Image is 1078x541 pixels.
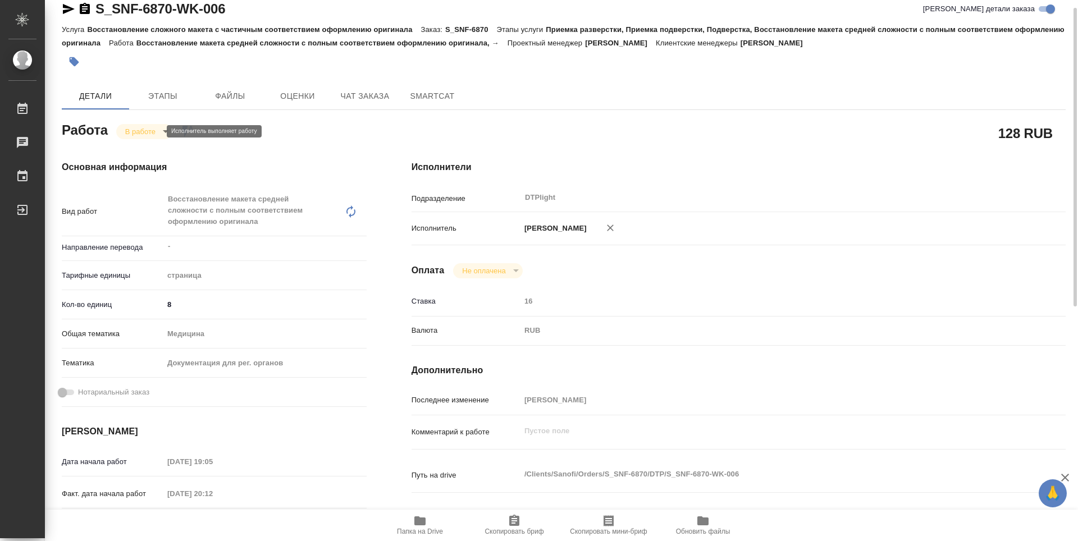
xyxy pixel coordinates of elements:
[62,206,163,217] p: Вид работ
[656,510,750,541] button: Обновить файлы
[520,293,1011,309] input: Пустое поле
[923,3,1035,15] span: [PERSON_NAME] детали заказа
[412,193,520,204] p: Подразделение
[412,427,520,438] p: Комментарий к работе
[68,89,122,103] span: Детали
[62,119,108,139] h2: Работа
[561,510,656,541] button: Скопировать мини-бриф
[271,89,325,103] span: Оценки
[62,242,163,253] p: Направление перевода
[78,2,92,16] button: Скопировать ссылку
[570,528,647,535] span: Скопировать мини-бриф
[62,25,87,34] p: Услуга
[338,89,392,103] span: Чат заказа
[203,89,257,103] span: Файлы
[412,470,520,481] p: Путь на drive
[998,123,1053,143] h2: 128 RUB
[412,364,1066,377] h4: Дополнительно
[467,510,561,541] button: Скопировать бриф
[741,39,811,47] p: [PERSON_NAME]
[62,488,163,499] p: Факт. дата начала работ
[497,25,546,34] p: Этапы услуги
[656,39,741,47] p: Клиентские менеджеры
[405,89,459,103] span: SmartCat
[163,296,367,313] input: ✎ Введи что-нибудь
[136,39,508,47] p: Восстановление макета средней сложности с полным соответствием оформлению оригинала, →
[109,39,136,47] p: Работа
[1039,479,1067,507] button: 🙏
[62,2,75,16] button: Скопировать ссылку для ЯМессенджера
[62,161,367,174] h4: Основная информация
[585,39,656,47] p: [PERSON_NAME]
[445,25,497,34] p: S_SNF-6870
[412,161,1066,174] h4: Исполнители
[116,124,172,139] div: В работе
[520,465,1011,484] textarea: /Clients/Sanofi/Orders/S_SNF-6870/DTP/S_SNF-6870-WK-006
[136,89,190,103] span: Этапы
[122,127,159,136] button: В работе
[62,456,163,467] p: Дата начала работ
[520,223,587,234] p: [PERSON_NAME]
[62,49,86,74] button: Добавить тэг
[95,1,225,16] a: S_SNF-6870-WK-006
[412,395,520,406] p: Последнее изменение
[598,216,623,240] button: Удалить исполнителя
[62,425,367,438] h4: [PERSON_NAME]
[453,263,522,278] div: В работе
[62,357,163,369] p: Тематика
[520,392,1011,408] input: Пустое поле
[1043,482,1062,505] span: 🙏
[163,485,262,502] input: Пустое поле
[78,387,149,398] span: Нотариальный заказ
[62,270,163,281] p: Тарифные единицы
[508,39,585,47] p: Проектный менеджер
[163,266,367,285] div: страница
[62,299,163,310] p: Кол-во единиц
[62,25,1065,47] p: Приемка разверстки, Приемка подверстки, Подверстка, Восстановление макета средней сложности с пол...
[87,25,421,34] p: Восстановление сложного макета с частичным соответствием оформлению оригинала
[397,528,443,535] span: Папка на Drive
[163,324,367,343] div: Медицина
[412,223,520,234] p: Исполнитель
[520,321,1011,340] div: RUB
[676,528,730,535] span: Обновить файлы
[459,266,509,276] button: Не оплачена
[163,354,367,373] div: Документация для рег. органов
[412,325,520,336] p: Валюта
[412,296,520,307] p: Ставка
[485,528,543,535] span: Скопировать бриф
[373,510,467,541] button: Папка на Drive
[412,264,445,277] h4: Оплата
[62,328,163,340] p: Общая тематика
[163,453,262,470] input: Пустое поле
[421,25,445,34] p: Заказ:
